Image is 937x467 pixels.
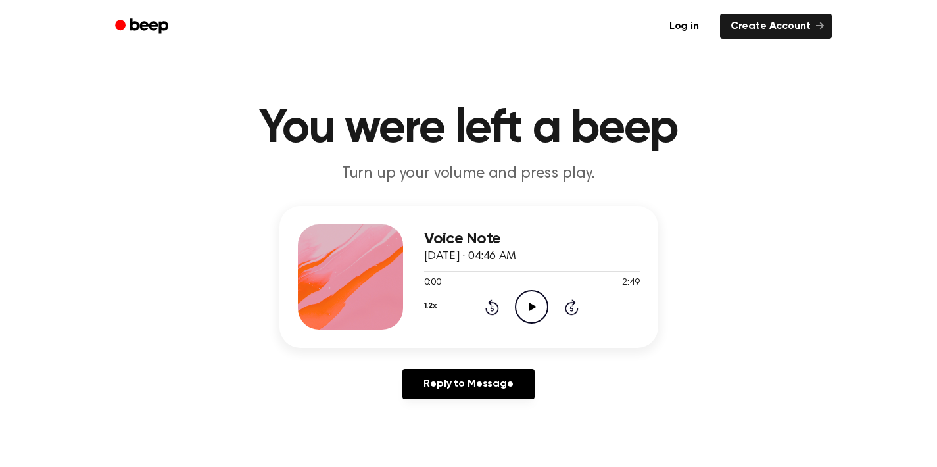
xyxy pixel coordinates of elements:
[216,163,721,185] p: Turn up your volume and press play.
[424,295,437,317] button: 1.2x
[402,369,534,399] a: Reply to Message
[424,230,640,248] h3: Voice Note
[656,11,712,41] a: Log in
[622,276,639,290] span: 2:49
[720,14,832,39] a: Create Account
[424,251,516,262] span: [DATE] · 04:46 AM
[424,276,441,290] span: 0:00
[132,105,805,153] h1: You were left a beep
[106,14,180,39] a: Beep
